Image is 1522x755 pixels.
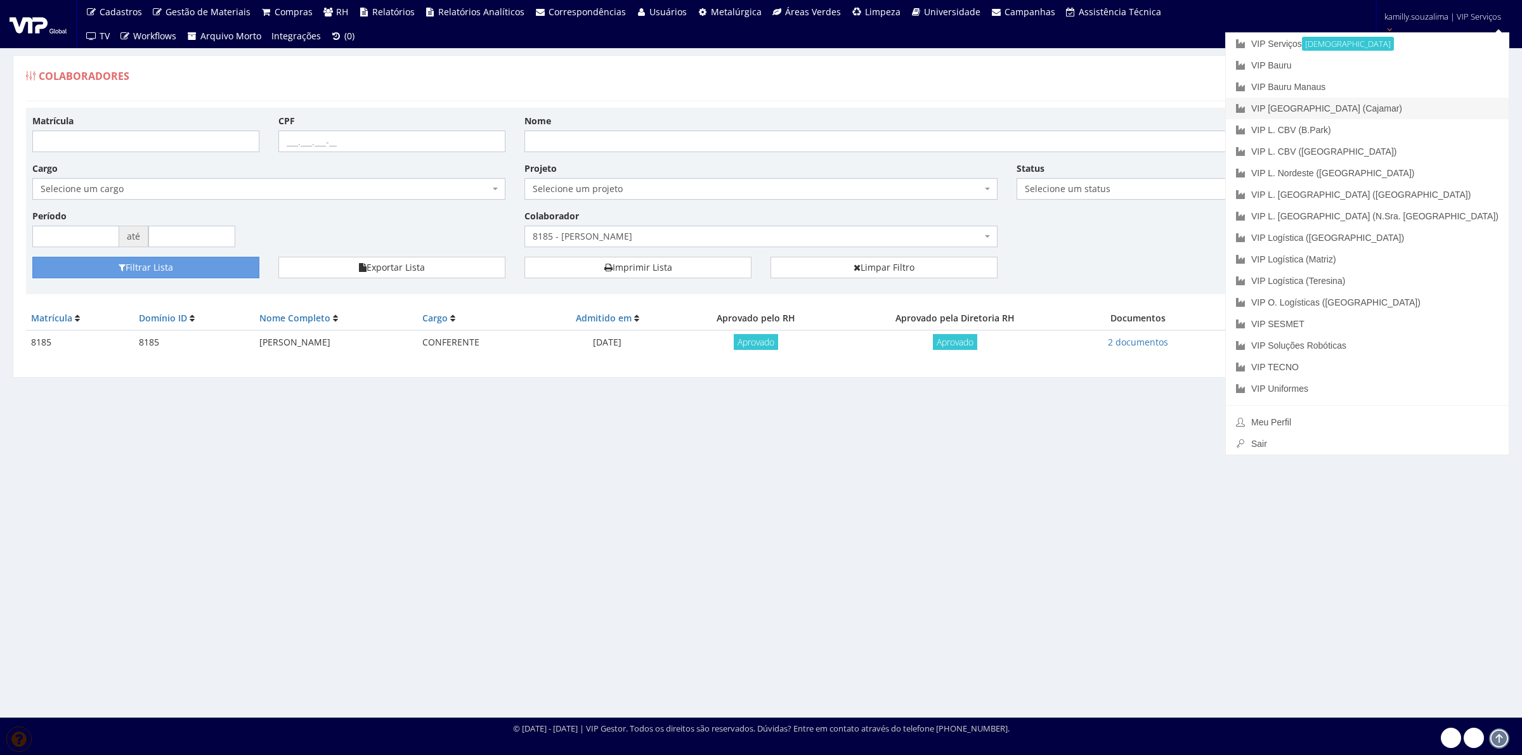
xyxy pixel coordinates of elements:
[119,226,148,247] span: até
[1226,248,1509,270] a: VIP Logística (Matriz)
[259,312,330,324] a: Nome Completo
[1226,76,1509,98] a: VIP Bauru Manaus
[924,6,980,18] span: Universidade
[837,307,1074,330] th: Aprovado pela Diretoria RH
[39,69,129,83] span: Colaboradores
[278,115,295,127] label: CPF
[524,162,557,175] label: Projeto
[100,30,110,42] span: TV
[711,6,762,18] span: Metalúrgica
[1226,33,1509,55] a: VIP Serviços[DEMOGRAPHIC_DATA]
[524,178,998,200] span: Selecione um projeto
[1226,227,1509,248] a: VIP Logística ([GEOGRAPHIC_DATA])
[1108,336,1168,348] a: 2 documentos
[81,24,115,48] a: TV
[26,330,134,355] td: 8185
[438,6,524,18] span: Relatórios Analíticos
[336,6,348,18] span: RH
[139,312,187,324] a: Domínio ID
[524,210,579,223] label: Colaborador
[372,6,415,18] span: Relatórios
[1005,6,1055,18] span: Campanhas
[1226,313,1509,335] a: VIP SESMET
[1226,411,1509,433] a: Meu Perfil
[417,330,540,355] td: CONFERENTE
[1384,10,1501,23] span: kamilly.souzalima | VIP Serviços
[1226,98,1509,119] a: VIP [GEOGRAPHIC_DATA] (Cajamar)
[1302,37,1394,51] small: [DEMOGRAPHIC_DATA]
[533,183,982,195] span: Selecione um projeto
[32,115,74,127] label: Matrícula
[1202,307,1329,330] th: Projetos
[1226,162,1509,184] a: VIP L. Nordeste ([GEOGRAPHIC_DATA])
[271,30,321,42] span: Integrações
[524,226,998,247] span: 8185 - CLAUDIO APARECIDO SANTIAGO
[785,6,841,18] span: Áreas Verdes
[649,6,687,18] span: Usuários
[576,312,632,324] a: Admitido em
[540,330,674,355] td: [DATE]
[32,210,67,223] label: Período
[1226,205,1509,227] a: VIP L. [GEOGRAPHIC_DATA] (N.Sra. [GEOGRAPHIC_DATA])
[266,24,326,48] a: Integrações
[254,330,417,355] td: [PERSON_NAME]
[1226,141,1509,162] a: VIP L. CBV ([GEOGRAPHIC_DATA])
[422,312,448,324] a: Cargo
[166,6,250,18] span: Gestão de Materiais
[771,257,998,278] a: Limpar Filtro
[31,312,72,324] a: Matrícula
[1226,119,1509,141] a: VIP L. CBV (B.Park)
[200,30,261,42] span: Arquivo Morto
[1226,356,1509,378] a: VIP TECNO
[524,115,551,127] label: Nome
[41,183,490,195] span: Selecione um cargo
[513,723,1010,735] div: © [DATE] - [DATE] | VIP Gestor. Todos os direitos são reservados. Dúvidas? Entre em contato atrav...
[100,6,142,18] span: Cadastros
[1079,6,1161,18] span: Assistência Técnica
[181,24,266,48] a: Arquivo Morto
[278,257,505,278] button: Exportar Lista
[533,230,982,243] span: 8185 - CLAUDIO APARECIDO SANTIAGO
[133,30,176,42] span: Workflows
[1017,162,1044,175] label: Status
[1226,292,1509,313] a: VIP O. Logísticas ([GEOGRAPHIC_DATA])
[32,162,58,175] label: Cargo
[1017,178,1244,200] span: Selecione um status
[549,6,626,18] span: Correspondências
[1226,270,1509,292] a: VIP Logística (Teresina)
[734,334,778,350] span: Aprovado
[326,24,360,48] a: (0)
[32,257,259,278] button: Filtrar Lista
[275,6,313,18] span: Compras
[1226,184,1509,205] a: VIP L. [GEOGRAPHIC_DATA] ([GEOGRAPHIC_DATA])
[1226,378,1509,399] a: VIP Uniformes
[1025,183,1228,195] span: Selecione um status
[278,131,505,152] input: ___.___.___-__
[10,15,67,34] img: logo
[134,330,254,355] td: 8185
[865,6,901,18] span: Limpeza
[344,30,354,42] span: (0)
[32,178,505,200] span: Selecione um cargo
[1226,55,1509,76] a: VIP Bauru
[115,24,182,48] a: Workflows
[1074,307,1202,330] th: Documentos
[933,334,977,350] span: Aprovado
[524,257,751,278] a: Imprimir Lista
[675,307,837,330] th: Aprovado pelo RH
[1226,433,1509,455] a: Sair
[1226,335,1509,356] a: VIP Soluções Robóticas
